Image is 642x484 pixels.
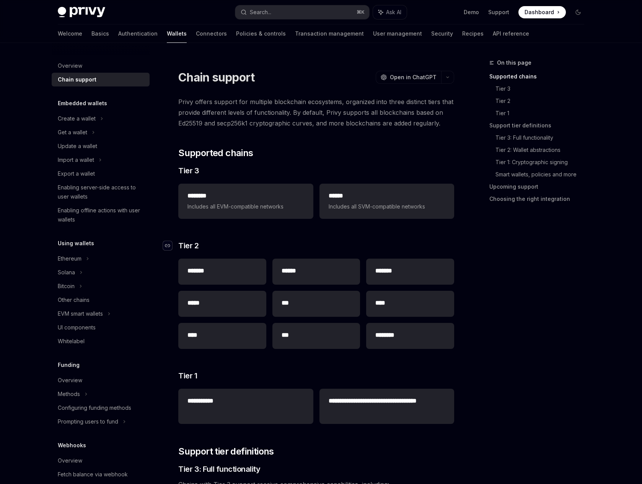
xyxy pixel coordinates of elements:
[58,155,94,165] div: Import a wallet
[58,282,75,291] div: Bitcoin
[495,168,590,181] a: Smart wallets, policies and more
[58,470,128,479] div: Fetch balance via webhook
[497,58,531,67] span: On this page
[58,337,85,346] div: Whitelabel
[58,254,81,263] div: Ethereum
[58,376,82,385] div: Overview
[390,73,437,81] span: Open in ChatGPT
[58,239,94,248] h5: Using wallets
[373,5,407,19] button: Ask AI
[58,114,96,123] div: Create a wallet
[163,240,178,251] a: Navigate to header
[58,403,131,412] div: Configuring funding methods
[489,119,590,132] a: Support tier definitions
[431,24,453,43] a: Security
[58,7,105,18] img: dark logo
[58,206,145,224] div: Enabling offline actions with user wallets
[357,9,365,15] span: ⌘ K
[52,334,150,348] a: Whitelabel
[52,468,150,481] a: Fetch balance via webhook
[178,464,260,474] span: Tier 3: Full functionality
[52,454,150,468] a: Overview
[196,24,227,43] a: Connectors
[58,268,75,277] div: Solana
[495,156,590,168] a: Tier 1: Cryptographic signing
[52,181,150,204] a: Enabling server-side access to user wallets
[52,139,150,153] a: Update a wallet
[178,165,199,176] span: Tier 3
[376,71,441,84] button: Open in ChatGPT
[236,24,286,43] a: Policies & controls
[493,24,529,43] a: API reference
[187,202,304,211] span: Includes all EVM-compatible networks
[58,456,82,465] div: Overview
[58,183,145,201] div: Enabling server-side access to user wallets
[178,70,254,84] h1: Chain support
[52,373,150,387] a: Overview
[58,441,86,450] h5: Webhooks
[58,295,90,305] div: Other chains
[58,323,96,332] div: UI components
[489,70,590,83] a: Supported chains
[58,142,97,151] div: Update a wallet
[489,181,590,193] a: Upcoming support
[91,24,109,43] a: Basics
[235,5,369,19] button: Search...⌘K
[58,75,96,84] div: Chain support
[178,240,199,251] span: Tier 2
[386,8,401,16] span: Ask AI
[58,169,95,178] div: Export a wallet
[178,370,197,381] span: Tier 1
[329,202,445,211] span: Includes all SVM-compatible networks
[250,8,271,17] div: Search...
[178,147,253,159] span: Supported chains
[373,24,422,43] a: User management
[495,107,590,119] a: Tier 1
[58,24,82,43] a: Welcome
[495,144,590,156] a: Tier 2: Wallet abstractions
[178,445,274,458] span: Support tier definitions
[52,73,150,86] a: Chain support
[52,167,150,181] a: Export a wallet
[488,8,509,16] a: Support
[167,24,187,43] a: Wallets
[58,61,82,70] div: Overview
[52,59,150,73] a: Overview
[52,293,150,307] a: Other chains
[58,417,118,426] div: Prompting users to fund
[52,321,150,334] a: UI components
[489,193,590,205] a: Choosing the right integration
[118,24,158,43] a: Authentication
[52,401,150,415] a: Configuring funding methods
[572,6,584,18] button: Toggle dark mode
[495,95,590,107] a: Tier 2
[319,184,454,219] a: **** *Includes all SVM-compatible networks
[518,6,566,18] a: Dashboard
[178,96,454,129] span: Privy offers support for multiple blockchain ecosystems, organized into three distinct tiers that...
[58,309,103,318] div: EVM smart wallets
[464,8,479,16] a: Demo
[462,24,484,43] a: Recipes
[58,389,80,399] div: Methods
[495,83,590,95] a: Tier 3
[58,360,80,370] h5: Funding
[295,24,364,43] a: Transaction management
[178,184,313,219] a: **** ***Includes all EVM-compatible networks
[495,132,590,144] a: Tier 3: Full functionality
[52,204,150,227] a: Enabling offline actions with user wallets
[525,8,554,16] span: Dashboard
[58,99,107,108] h5: Embedded wallets
[58,128,87,137] div: Get a wallet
